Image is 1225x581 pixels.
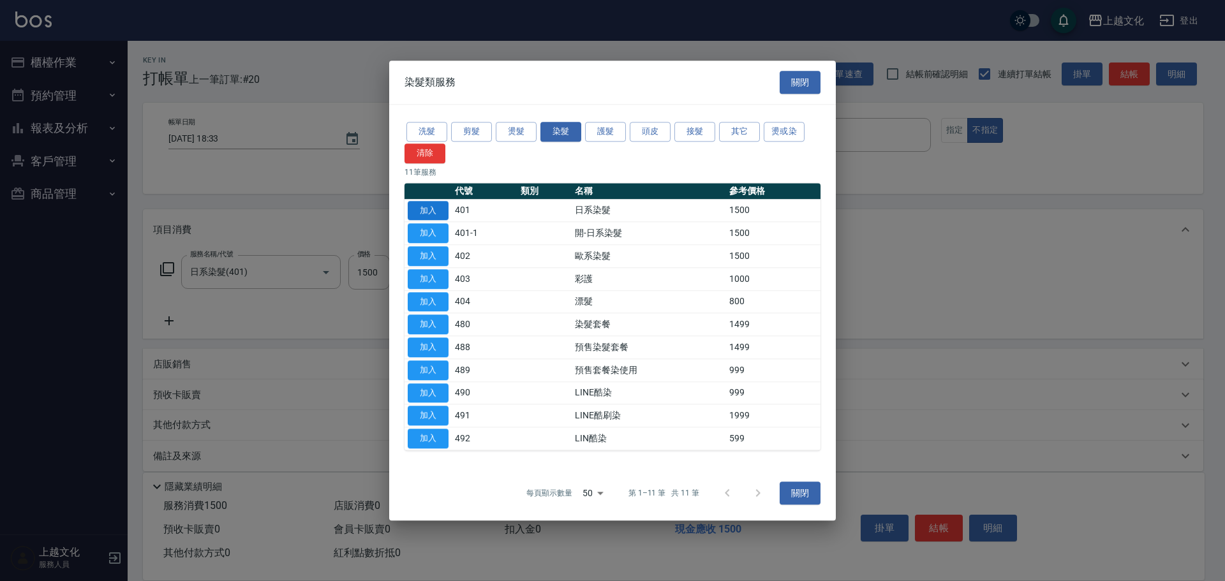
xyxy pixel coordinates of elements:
td: LINE酷染 [572,381,726,404]
td: 1500 [726,199,820,222]
td: 403 [452,268,517,291]
button: 加入 [408,269,449,289]
p: 11 筆服務 [405,166,820,178]
td: 401 [452,199,517,222]
div: 50 [577,476,608,510]
td: 1000 [726,268,820,291]
td: 999 [726,359,820,382]
td: 日系染髮 [572,199,726,222]
td: 1500 [726,245,820,268]
button: 關閉 [780,71,820,94]
td: 488 [452,336,517,359]
span: 染髮類服務 [405,76,456,89]
td: 402 [452,245,517,268]
td: 800 [726,290,820,313]
button: 加入 [408,201,449,221]
button: 洗髮 [406,122,447,142]
th: 代號 [452,183,517,200]
button: 加入 [408,429,449,448]
td: 漂髮 [572,290,726,313]
td: 490 [452,381,517,404]
td: 480 [452,313,517,336]
td: 1500 [726,222,820,245]
td: 1999 [726,404,820,427]
button: 加入 [408,292,449,312]
button: 加入 [408,383,449,403]
button: 接髮 [674,122,715,142]
th: 參考價格 [726,183,820,200]
button: 燙髮 [496,122,537,142]
td: 染髮套餐 [572,313,726,336]
td: 預售套餐染使用 [572,359,726,382]
button: 加入 [408,360,449,380]
td: 彩護 [572,268,726,291]
td: LINE酷刷染 [572,404,726,427]
td: 401-1 [452,222,517,245]
button: 頭皮 [630,122,671,142]
td: 預售染髮套餐 [572,336,726,359]
button: 染髮 [540,122,581,142]
button: 剪髮 [451,122,492,142]
button: 護髮 [585,122,626,142]
button: 加入 [408,246,449,266]
td: 1499 [726,313,820,336]
button: 加入 [408,406,449,426]
td: 491 [452,404,517,427]
td: 開-日系染髮 [572,222,726,245]
td: 492 [452,427,517,450]
button: 加入 [408,337,449,357]
td: 1499 [726,336,820,359]
p: 第 1–11 筆 共 11 筆 [628,487,699,499]
td: 歐系染髮 [572,245,726,268]
button: 加入 [408,224,449,244]
th: 類別 [517,183,572,200]
button: 清除 [405,143,445,163]
button: 燙或染 [764,122,805,142]
td: 999 [726,381,820,404]
td: 599 [726,427,820,450]
td: LIN酷染 [572,427,726,450]
td: 404 [452,290,517,313]
td: 489 [452,359,517,382]
button: 關閉 [780,482,820,505]
th: 名稱 [572,183,726,200]
button: 其它 [719,122,760,142]
button: 加入 [408,315,449,335]
p: 每頁顯示數量 [526,487,572,499]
